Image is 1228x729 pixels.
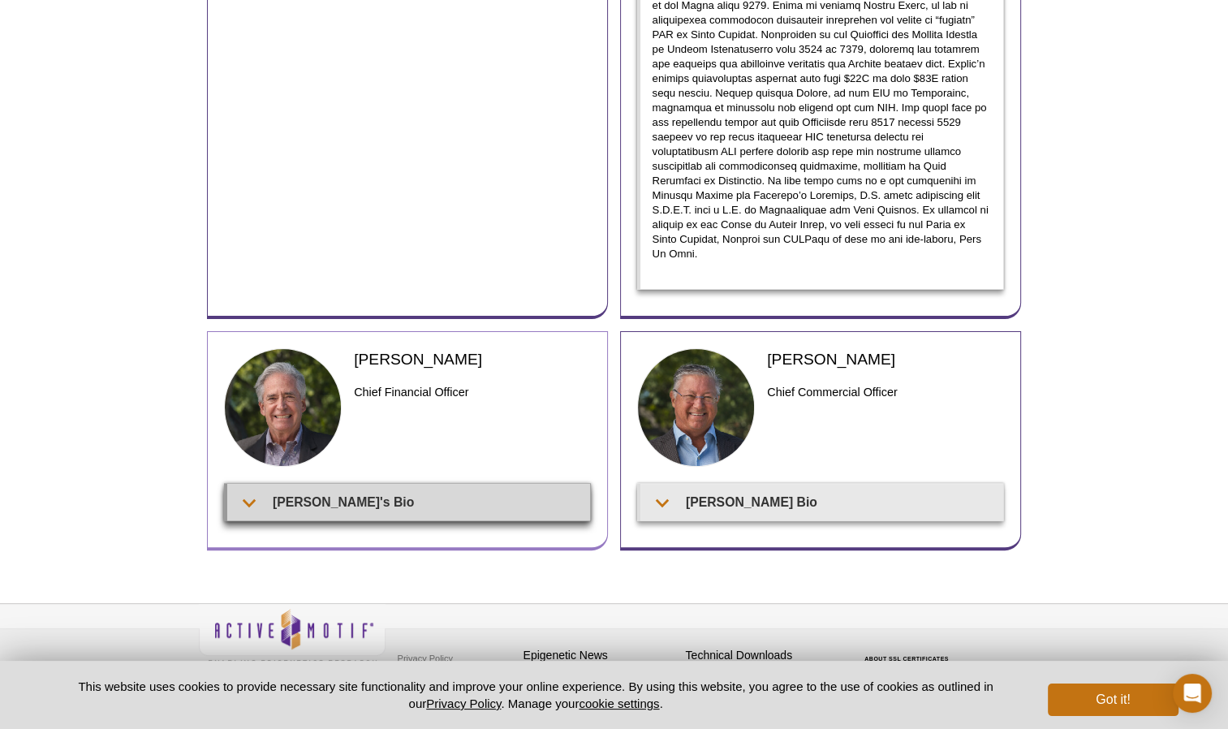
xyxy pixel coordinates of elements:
[524,649,678,662] h4: Epigenetic News
[426,697,501,710] a: Privacy Policy
[1048,684,1178,716] button: Got it!
[394,646,457,671] a: Privacy Policy
[50,678,1022,712] p: This website uses cookies to provide necessary site functionality and improve your online experie...
[227,484,590,520] summary: [PERSON_NAME]'s Bio
[767,348,1003,370] h2: [PERSON_NAME]
[199,604,386,670] img: Active Motif,
[848,632,970,668] table: Click to Verify - This site chose Symantec SSL for secure e-commerce and confidential communicati...
[767,382,1003,402] h3: Chief Commercial Officer
[354,382,590,402] h3: Chief Financial Officer
[686,649,840,662] h4: Technical Downloads
[579,697,659,710] button: cookie settings
[1173,674,1212,713] div: Open Intercom Messenger
[864,656,949,662] a: ABOUT SSL CERTIFICATES
[640,484,1003,520] summary: [PERSON_NAME] Bio
[354,348,590,370] h2: [PERSON_NAME]
[637,348,756,467] img: Fritz Eibel headshot
[224,348,343,467] img: Patrick Yount headshot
